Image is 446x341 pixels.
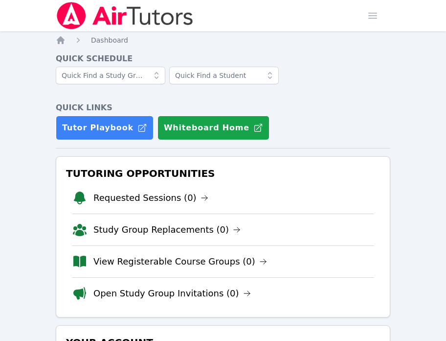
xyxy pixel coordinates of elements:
nav: Breadcrumb [56,35,390,45]
button: Whiteboard Home [157,116,269,140]
a: Study Group Replacements (0) [93,223,241,237]
img: Air Tutors [56,2,194,29]
h4: Quick Links [56,102,390,114]
h3: Tutoring Opportunities [64,165,382,182]
span: Dashboard [91,36,128,44]
h4: Quick Schedule [56,53,390,65]
a: Tutor Playbook [56,116,154,140]
a: Dashboard [91,35,128,45]
input: Quick Find a Student [169,67,279,84]
input: Quick Find a Study Group [56,67,165,84]
a: View Registerable Course Groups (0) [93,255,267,268]
a: Open Study Group Invitations (0) [93,287,251,300]
a: Requested Sessions (0) [93,191,208,205]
